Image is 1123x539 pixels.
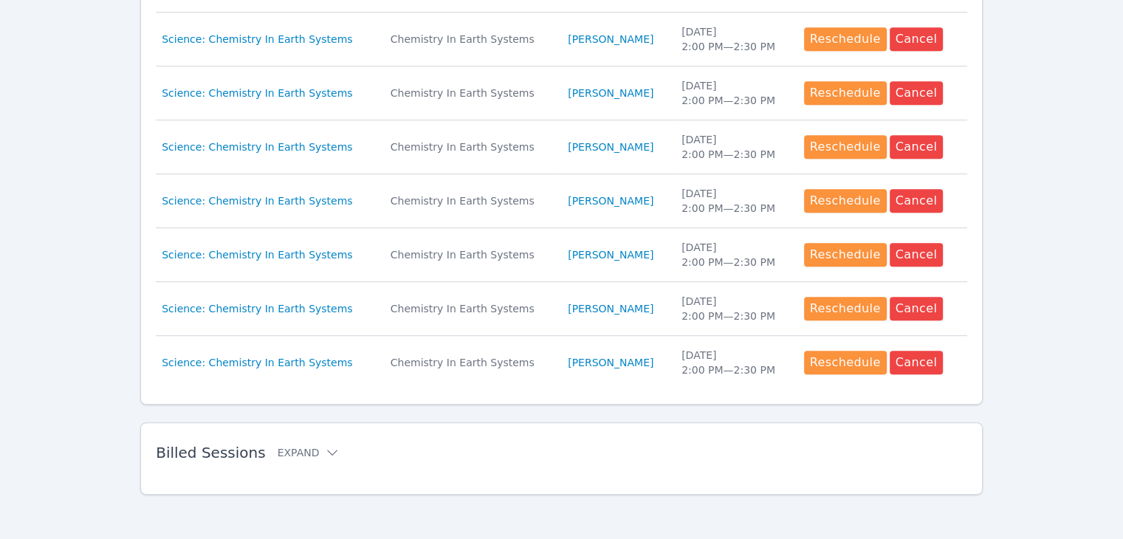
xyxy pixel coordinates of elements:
div: [DATE] 2:00 PM — 2:30 PM [681,294,786,323]
a: [PERSON_NAME] [568,355,653,370]
div: Chemistry In Earth Systems [391,193,550,208]
span: Billed Sessions [156,444,265,461]
div: [DATE] 2:00 PM — 2:30 PM [681,240,786,269]
a: Science: Chemistry In Earth Systems [162,140,352,154]
button: Cancel [890,297,944,320]
tr: Science: Chemistry In Earth SystemsChemistry In Earth Systems[PERSON_NAME][DATE]2:00 PM—2:30 PMRe... [156,228,967,282]
tr: Science: Chemistry In Earth SystemsChemistry In Earth Systems[PERSON_NAME][DATE]2:00 PM—2:30 PMRe... [156,13,967,66]
a: Science: Chemistry In Earth Systems [162,32,352,47]
a: Science: Chemistry In Earth Systems [162,193,352,208]
button: Cancel [890,351,944,374]
a: Science: Chemistry In Earth Systems [162,355,352,370]
tr: Science: Chemistry In Earth SystemsChemistry In Earth Systems[PERSON_NAME][DATE]2:00 PM—2:30 PMRe... [156,282,967,336]
button: Cancel [890,189,944,213]
a: [PERSON_NAME] [568,193,653,208]
tr: Science: Chemistry In Earth SystemsChemistry In Earth Systems[PERSON_NAME][DATE]2:00 PM—2:30 PMRe... [156,66,967,120]
div: Chemistry In Earth Systems [391,301,550,316]
button: Reschedule [804,135,887,159]
a: [PERSON_NAME] [568,140,653,154]
div: [DATE] 2:00 PM — 2:30 PM [681,348,786,377]
a: [PERSON_NAME] [568,301,653,316]
div: [DATE] 2:00 PM — 2:30 PM [681,24,786,54]
button: Cancel [890,81,944,105]
button: Reschedule [804,189,887,213]
a: Science: Chemistry In Earth Systems [162,301,352,316]
tr: Science: Chemistry In Earth SystemsChemistry In Earth Systems[PERSON_NAME][DATE]2:00 PM—2:30 PMRe... [156,336,967,389]
div: Chemistry In Earth Systems [391,247,550,262]
button: Expand [278,445,340,460]
div: Chemistry In Earth Systems [391,355,550,370]
tr: Science: Chemistry In Earth SystemsChemistry In Earth Systems[PERSON_NAME][DATE]2:00 PM—2:30 PMRe... [156,174,967,228]
div: [DATE] 2:00 PM — 2:30 PM [681,78,786,108]
button: Cancel [890,135,944,159]
a: [PERSON_NAME] [568,86,653,100]
button: Reschedule [804,81,887,105]
a: [PERSON_NAME] [568,32,653,47]
div: [DATE] 2:00 PM — 2:30 PM [681,132,786,162]
div: Chemistry In Earth Systems [391,32,550,47]
div: Chemistry In Earth Systems [391,140,550,154]
button: Cancel [890,27,944,51]
div: Chemistry In Earth Systems [391,86,550,100]
a: Science: Chemistry In Earth Systems [162,86,352,100]
button: Reschedule [804,243,887,267]
button: Reschedule [804,27,887,51]
button: Reschedule [804,351,887,374]
a: Science: Chemistry In Earth Systems [162,247,352,262]
a: [PERSON_NAME] [568,247,653,262]
button: Reschedule [804,297,887,320]
button: Cancel [890,243,944,267]
tr: Science: Chemistry In Earth SystemsChemistry In Earth Systems[PERSON_NAME][DATE]2:00 PM—2:30 PMRe... [156,120,967,174]
div: [DATE] 2:00 PM — 2:30 PM [681,186,786,216]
